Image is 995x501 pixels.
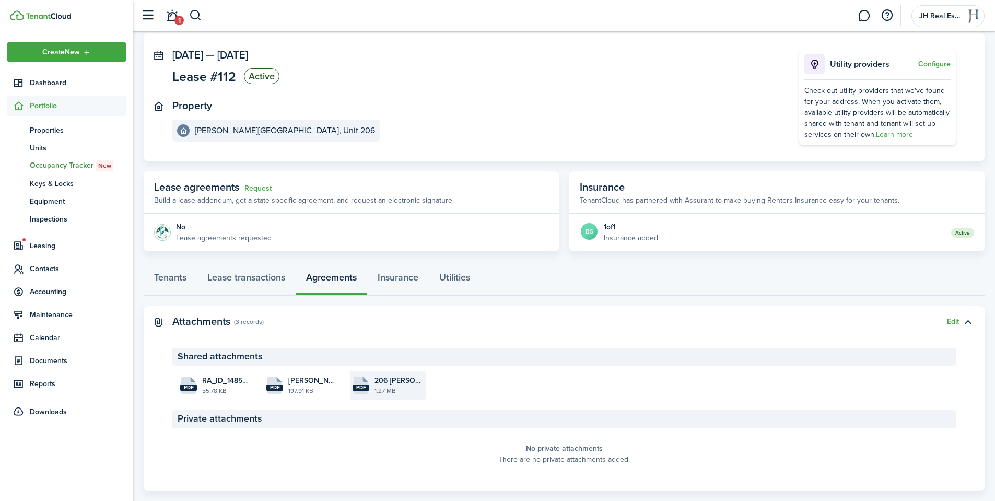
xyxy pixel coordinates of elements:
p: Insurance added [604,232,658,243]
span: Occupancy Tracker [30,160,126,171]
a: Equipment [7,192,126,210]
img: TenantCloud [26,13,71,19]
button: Open resource center [878,7,896,25]
a: Inspections [7,210,126,228]
avatar-text: BS [581,223,598,240]
a: Units [7,139,126,157]
span: New [98,161,111,170]
panel-main-body: Toggle accordion [144,348,985,491]
span: Lease #112 [172,70,236,83]
div: 1 of 1 [604,222,658,232]
a: Learn more [876,129,913,140]
file-size: 55.78 KB [202,386,251,395]
span: Contacts [30,263,126,274]
file-extension: pdf [266,385,283,391]
a: Properties [7,121,126,139]
span: 206 [PERSON_NAME] 2025.pdf [374,375,423,386]
span: Portfolio [30,100,126,111]
file-size: 197.91 KB [288,386,337,395]
file-size: 1.27 MB [374,386,423,395]
panel-main-placeholder-description: There are no private attachments added. [498,454,630,465]
p: Build a lease addendum, get a state-specific agreement, and request an electronic signature. [154,195,454,206]
img: TenantCloud [10,10,24,20]
a: Tenants [144,264,197,296]
span: 1 [174,16,184,25]
button: Open menu [7,42,126,62]
file-icon: File [266,377,283,394]
span: Reports [30,378,126,389]
e-details-info-title: [PERSON_NAME][GEOGRAPHIC_DATA], Unit 206 [195,126,375,135]
span: [PERSON_NAME] Full Check Plus.pdf [288,375,337,386]
p: Lease agreements requested [176,232,272,243]
span: — [206,47,215,63]
panel-main-placeholder-title: No private attachments [526,443,603,454]
div: No [176,222,272,232]
status: Active [244,68,279,84]
span: Accounting [30,286,126,297]
span: Inspections [30,214,126,225]
a: Keys & Locks [7,174,126,192]
file-extension: pdf [353,385,369,391]
span: Insurance [580,179,625,195]
img: JH Real Estate Partners, LLC [965,8,982,25]
span: Properties [30,125,126,136]
span: Equipment [30,196,126,207]
status: Active [951,228,974,238]
panel-main-section-header: Private attachments [172,410,956,428]
a: Utilities [429,264,481,296]
span: Units [30,143,126,154]
file-extension: pdf [180,385,197,391]
a: BS [580,222,599,243]
a: Reports [7,374,126,394]
button: Configure [918,60,951,68]
panel-main-title: Property [172,100,212,112]
span: JH Real Estate Partners, LLC [919,13,961,20]
a: Request [244,184,272,193]
file-icon: File [180,377,197,394]
button: Toggle accordion [959,313,977,331]
span: Lease agreements [154,179,239,195]
a: Insurance [367,264,429,296]
panel-main-title: Attachments [172,316,230,328]
button: Search [189,7,202,25]
img: Agreement e-sign [154,224,171,241]
button: Edit [947,318,959,326]
a: Occupancy TrackerNew [7,157,126,174]
file-icon: File [353,377,369,394]
span: [DATE] [217,47,248,63]
span: Leasing [30,240,126,251]
span: Calendar [30,332,126,343]
button: Open sidebar [138,6,158,26]
div: Check out utility providers that we've found for your address. When you activate them, available ... [804,85,951,140]
span: Dashboard [30,77,126,88]
span: RA_ID_1485302_Breanna_Shanahan Application.pdf [202,375,251,386]
span: [DATE] [172,47,203,63]
span: Keys & Locks [30,178,126,189]
span: Create New [42,49,80,56]
span: Maintenance [30,309,126,320]
a: Messaging [854,3,874,29]
span: Downloads [30,406,67,417]
a: Dashboard [7,73,126,93]
span: Documents [30,355,126,366]
panel-main-section-header: Shared attachments [172,348,956,366]
panel-main-subtitle: (3 records) [234,317,264,327]
a: Lease transactions [197,264,296,296]
p: TenantCloud has partnered with Assurant to make buying Renters Insurance easy for your tenants. [580,195,899,206]
a: Notifications [162,3,182,29]
p: Utility providers [830,58,916,71]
